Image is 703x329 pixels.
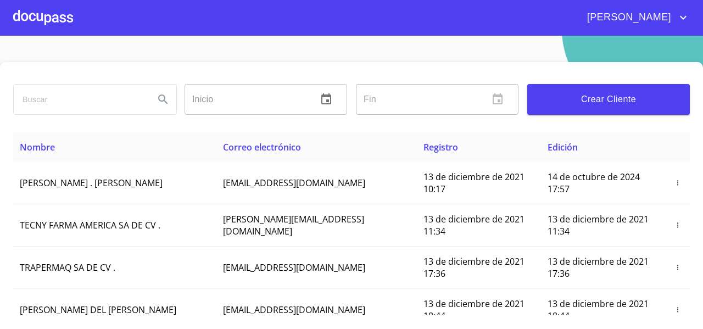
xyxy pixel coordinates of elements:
input: search [14,85,146,114]
span: 14 de octubre de 2024 17:57 [548,171,640,195]
button: Crear Cliente [527,84,690,115]
span: Crear Cliente [536,92,681,107]
span: 13 de diciembre de 2021 10:17 [423,171,525,195]
span: TRAPERMAQ SA DE CV . [20,261,115,274]
span: [PERSON_NAME] [579,9,677,26]
span: [EMAIL_ADDRESS][DOMAIN_NAME] [223,177,365,189]
span: 13 de diciembre de 2021 17:36 [548,255,649,280]
span: [EMAIL_ADDRESS][DOMAIN_NAME] [223,261,365,274]
span: Correo electrónico [223,141,301,153]
span: Edición [548,141,578,153]
button: Search [150,86,176,113]
span: [PERSON_NAME][EMAIL_ADDRESS][DOMAIN_NAME] [223,213,364,237]
span: Nombre [20,141,55,153]
span: 13 de diciembre de 2021 18:44 [548,298,649,322]
span: Registro [423,141,458,153]
span: 13 de diciembre de 2021 11:34 [423,213,525,237]
span: 13 de diciembre de 2021 17:36 [423,255,525,280]
span: [PERSON_NAME] . [PERSON_NAME] [20,177,163,189]
button: account of current user [579,9,690,26]
span: [EMAIL_ADDRESS][DOMAIN_NAME] [223,304,365,316]
span: [PERSON_NAME] DEL [PERSON_NAME] [20,304,176,316]
span: 13 de diciembre de 2021 18:44 [423,298,525,322]
span: TECNY FARMA AMERICA SA DE CV . [20,219,160,231]
span: 13 de diciembre de 2021 11:34 [548,213,649,237]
